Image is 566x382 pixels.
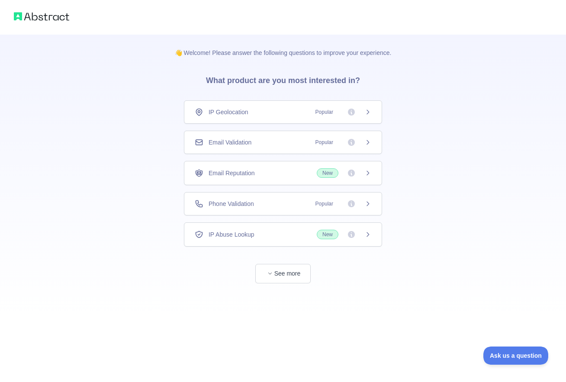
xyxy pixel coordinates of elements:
span: Phone Validation [209,199,254,208]
span: Popular [310,138,338,147]
span: IP Geolocation [209,108,248,116]
iframe: Toggle Customer Support [483,347,549,365]
span: Email Validation [209,138,251,147]
span: New [317,230,338,239]
img: Abstract logo [14,10,69,22]
span: Email Reputation [209,169,255,177]
span: Popular [310,199,338,208]
h3: What product are you most interested in? [192,57,374,100]
span: IP Abuse Lookup [209,230,254,239]
p: 👋 Welcome! Please answer the following questions to improve your experience. [161,35,405,57]
span: Popular [310,108,338,116]
span: New [317,168,338,178]
button: See more [255,264,311,283]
